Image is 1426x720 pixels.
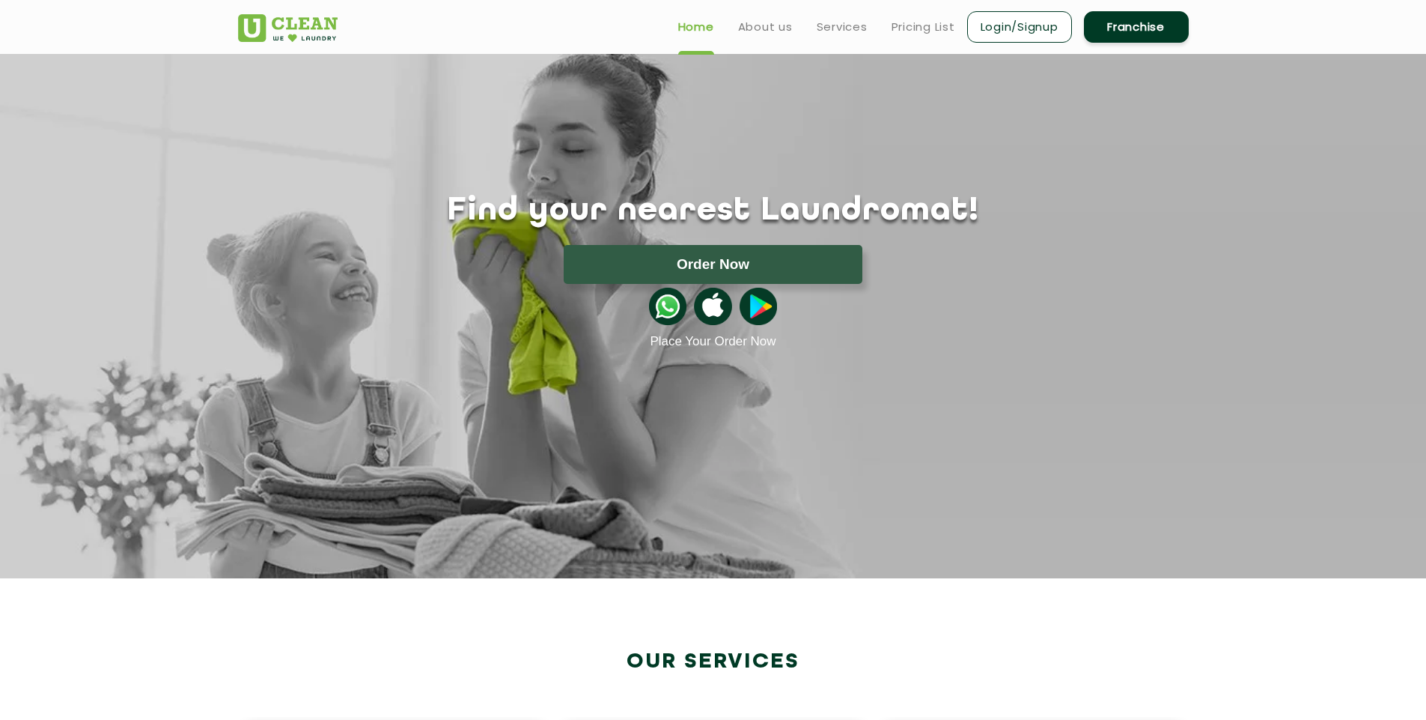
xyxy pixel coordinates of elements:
button: Order Now [564,245,862,284]
a: Pricing List [892,18,955,36]
a: Services [817,18,868,36]
a: Place Your Order Now [650,334,776,349]
a: Home [678,18,714,36]
a: About us [738,18,793,36]
a: Franchise [1084,11,1189,43]
img: playstoreicon.png [740,288,777,325]
h2: Our Services [238,650,1189,674]
img: UClean Laundry and Dry Cleaning [238,14,338,42]
img: whatsappicon.png [649,288,686,325]
h1: Find your nearest Laundromat! [227,193,1200,230]
img: apple-icon.png [694,288,731,325]
a: Login/Signup [967,11,1072,43]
